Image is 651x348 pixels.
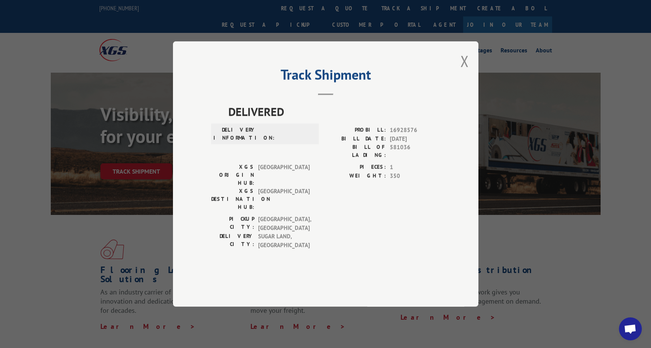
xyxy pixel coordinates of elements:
label: DELIVERY CITY: [211,232,254,249]
label: XGS ORIGIN HUB: [211,163,254,187]
label: XGS DESTINATION HUB: [211,187,254,211]
span: [GEOGRAPHIC_DATA] [258,187,310,211]
span: 1 [390,163,440,172]
span: 350 [390,172,440,181]
button: Close modal [460,51,469,71]
label: DELIVERY INFORMATION: [213,126,257,142]
span: [DATE] [390,135,440,143]
label: PIECES: [326,163,386,172]
span: [GEOGRAPHIC_DATA] [258,163,310,187]
span: SUGAR LAND , [GEOGRAPHIC_DATA] [258,232,310,249]
span: 16928576 [390,126,440,135]
label: BILL OF LADING: [326,143,386,159]
label: PICKUP CITY: [211,215,254,232]
label: BILL DATE: [326,135,386,143]
span: 581036 [390,143,440,159]
h2: Track Shipment [211,69,440,84]
label: PROBILL: [326,126,386,135]
span: DELIVERED [228,103,440,120]
span: [GEOGRAPHIC_DATA] , [GEOGRAPHIC_DATA] [258,215,310,232]
a: Open chat [619,317,642,340]
label: WEIGHT: [326,172,386,181]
